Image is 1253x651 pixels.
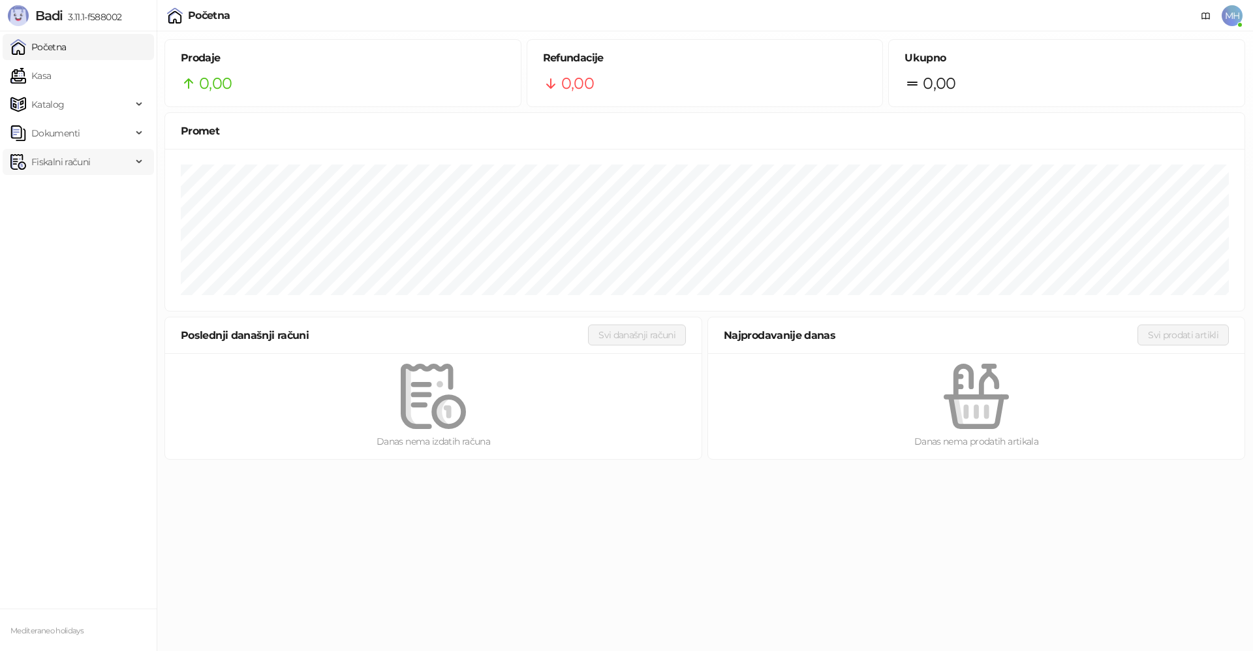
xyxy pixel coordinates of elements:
div: Danas nema izdatih računa [186,434,681,449]
button: Svi prodati artikli [1137,325,1229,345]
span: 0,00 [199,71,232,96]
span: Dokumenti [31,120,80,146]
div: Promet [181,123,1229,139]
div: Danas nema prodatih artikala [729,434,1224,449]
button: Svi današnji računi [588,325,686,345]
div: Najprodavanije danas [724,327,1137,343]
img: Logo [8,5,29,26]
h5: Ukupno [905,50,1229,66]
a: Početna [10,34,67,60]
h5: Prodaje [181,50,505,66]
span: MH [1222,5,1243,26]
a: Dokumentacija [1196,5,1216,26]
span: Badi [35,8,63,24]
h5: Refundacije [543,50,867,66]
small: Mediteraneo holidays [10,626,84,635]
span: 0,00 [561,71,594,96]
a: Kasa [10,63,51,89]
span: Fiskalni računi [31,149,90,175]
div: Poslednji današnji računi [181,327,588,343]
span: 3.11.1-f588002 [63,11,121,23]
span: Katalog [31,91,65,118]
div: Početna [188,10,230,21]
span: 0,00 [923,71,955,96]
